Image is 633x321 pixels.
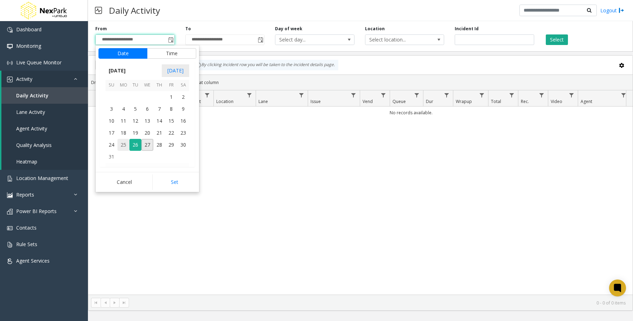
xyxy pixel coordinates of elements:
[105,163,189,175] th: [DATE]
[141,80,153,91] th: We
[379,90,388,100] a: Vend Filter Menu
[1,71,88,87] a: Activity
[256,35,264,45] span: Toggle popup
[1,120,88,137] a: Agent Activity
[153,139,165,151] span: 28
[129,127,141,139] td: Tuesday, August 19, 2025
[363,98,373,104] span: Vend
[105,139,117,151] td: Sunday, August 24, 2025
[165,127,177,139] span: 22
[88,90,633,295] div: Data table
[185,26,191,32] label: To
[297,90,306,100] a: Lane Filter Menu
[16,224,37,231] span: Contacts
[1,137,88,153] a: Quality Analysis
[105,103,117,115] td: Sunday, August 3, 2025
[98,48,147,59] button: Date tab
[192,60,338,70] div: By clicking Incident row you will be taken to the incident details page.
[412,90,422,100] a: Queue Filter Menu
[98,174,150,190] button: Cancel
[165,115,177,127] td: Friday, August 15, 2025
[619,7,624,14] img: logout
[129,127,141,139] span: 19
[567,90,576,100] a: Video Filter Menu
[153,115,165,127] td: Thursday, August 14, 2025
[426,98,433,104] span: Dur
[153,127,165,139] td: Thursday, August 21, 2025
[165,103,177,115] span: 8
[16,92,49,99] span: Daily Activity
[16,158,37,165] span: Heatmap
[349,90,358,100] a: Issue Filter Menu
[117,127,129,139] span: 18
[117,103,129,115] td: Monday, August 4, 2025
[1,153,88,170] a: Heatmap
[16,257,50,264] span: Agent Services
[16,109,45,115] span: Lane Activity
[365,26,385,32] label: Location
[7,60,13,66] img: 'icon'
[141,139,153,151] span: 27
[216,98,234,104] span: Location
[581,98,592,104] span: Agent
[141,139,153,151] td: Wednesday, August 27, 2025
[546,34,568,45] button: Select
[16,241,37,248] span: Rule Sets
[117,115,129,127] span: 11
[177,80,189,91] th: Sa
[88,76,633,89] div: Drag a column header and drop it here to group by that column
[129,115,141,127] td: Tuesday, August 12, 2025
[141,115,153,127] td: Wednesday, August 13, 2025
[117,127,129,139] td: Monday, August 18, 2025
[177,115,189,127] td: Saturday, August 16, 2025
[619,90,628,100] a: Agent Filter Menu
[165,91,177,103] td: Friday, August 1, 2025
[165,139,177,151] span: 29
[153,115,165,127] span: 14
[442,90,452,100] a: Dur Filter Menu
[275,26,302,32] label: Day of week
[365,35,428,45] span: Select location...
[177,139,189,151] td: Saturday, August 30, 2025
[16,191,34,198] span: Reports
[105,127,117,139] td: Sunday, August 17, 2025
[392,98,406,104] span: Queue
[153,139,165,151] td: Thursday, August 28, 2025
[7,77,13,82] img: 'icon'
[105,65,129,76] span: [DATE]
[456,98,472,104] span: Wrapup
[95,2,102,19] img: pageIcon
[105,151,117,163] span: 31
[258,98,268,104] span: Lane
[177,127,189,139] td: Saturday, August 23, 2025
[165,139,177,151] td: Friday, August 29, 2025
[141,127,153,139] span: 20
[177,103,189,115] span: 9
[177,139,189,151] span: 30
[141,103,153,115] td: Wednesday, August 6, 2025
[245,90,254,100] a: Location Filter Menu
[177,103,189,115] td: Saturday, August 9, 2025
[147,48,196,59] button: Time tab
[507,90,517,100] a: Total Filter Menu
[7,225,13,231] img: 'icon'
[311,98,321,104] span: Issue
[129,115,141,127] span: 12
[133,300,626,306] kendo-pager-info: 0 - 0 of 0 items
[16,175,68,181] span: Location Management
[117,139,129,151] td: Monday, August 25, 2025
[551,98,562,104] span: Video
[165,115,177,127] span: 15
[117,103,129,115] span: 4
[1,87,88,104] a: Daily Activity
[177,91,189,103] td: Saturday, August 2, 2025
[477,90,487,100] a: Wrapup Filter Menu
[105,2,164,19] h3: Daily Activity
[16,142,52,148] span: Quality Analysis
[141,127,153,139] td: Wednesday, August 20, 2025
[177,115,189,127] span: 16
[16,125,47,132] span: Agent Activity
[141,103,153,115] span: 6
[177,91,189,103] span: 2
[117,139,129,151] span: 25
